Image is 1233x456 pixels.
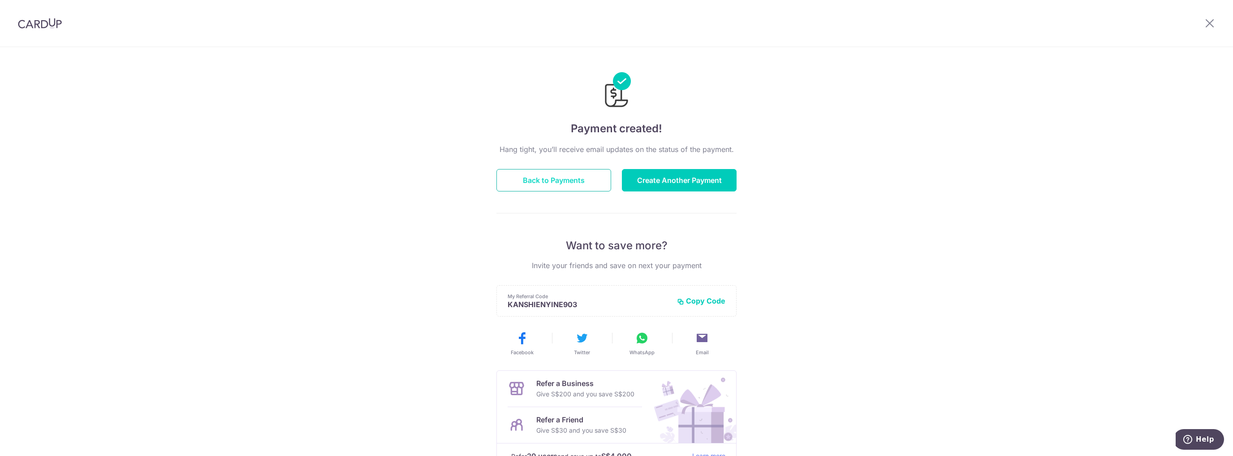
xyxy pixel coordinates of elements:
[677,296,725,305] button: Copy Code
[696,349,709,356] span: Email
[496,169,611,191] button: Back to Payments
[622,169,737,191] button: Create Another Payment
[629,349,655,356] span: WhatsApp
[508,293,670,300] p: My Referral Code
[556,331,608,356] button: Twitter
[508,300,670,309] p: KANSHIENYINE903
[496,144,737,155] p: Hang tight, you’ll receive email updates on the status of the payment.
[602,72,631,110] img: Payments
[1176,429,1224,452] iframe: Opens a widget where you can find more information
[536,425,626,436] p: Give S$30 and you save S$30
[536,389,634,400] p: Give S$200 and you save S$200
[496,121,737,137] h4: Payment created!
[511,349,534,356] span: Facebook
[676,331,729,356] button: Email
[496,331,548,356] button: Facebook
[616,331,668,356] button: WhatsApp
[496,260,737,271] p: Invite your friends and save on next your payment
[536,414,626,425] p: Refer a Friend
[536,378,634,389] p: Refer a Business
[646,371,736,443] img: Refer
[574,349,590,356] span: Twitter
[496,239,737,253] p: Want to save more?
[18,18,62,29] img: CardUp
